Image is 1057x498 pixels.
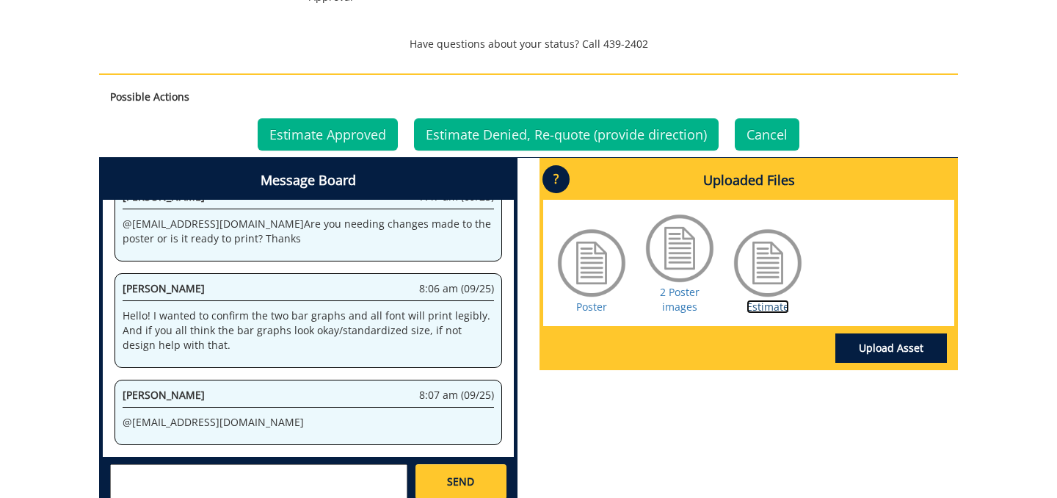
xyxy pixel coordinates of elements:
[123,281,205,295] span: [PERSON_NAME]
[414,118,719,151] a: Estimate Denied, Re-quote (provide direction)
[747,300,789,314] a: Estimate
[576,300,607,314] a: Poster
[660,285,700,314] a: 2 Poster images
[123,388,205,402] span: [PERSON_NAME]
[123,308,494,353] p: Hello! I wanted to confirm the two bar graphs and all font will print legibly. And if you all thi...
[99,37,958,51] p: Have questions about your status? Call 439-2402
[447,474,474,489] span: SEND
[419,388,494,403] span: 8:07 am (09/25)
[258,118,398,151] a: Estimate Approved
[123,190,205,203] span: [PERSON_NAME]
[542,165,570,193] p: ?
[123,415,494,430] p: @ [EMAIL_ADDRESS][DOMAIN_NAME]
[735,118,799,151] a: Cancel
[419,281,494,296] span: 8:06 am (09/25)
[835,333,947,363] a: Upload Asset
[110,90,189,104] strong: Possible Actions
[103,162,514,200] h4: Message Board
[543,162,954,200] h4: Uploaded Files
[123,217,494,246] p: @ [EMAIL_ADDRESS][DOMAIN_NAME] Are you needing changes made to the poster or is it ready to print...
